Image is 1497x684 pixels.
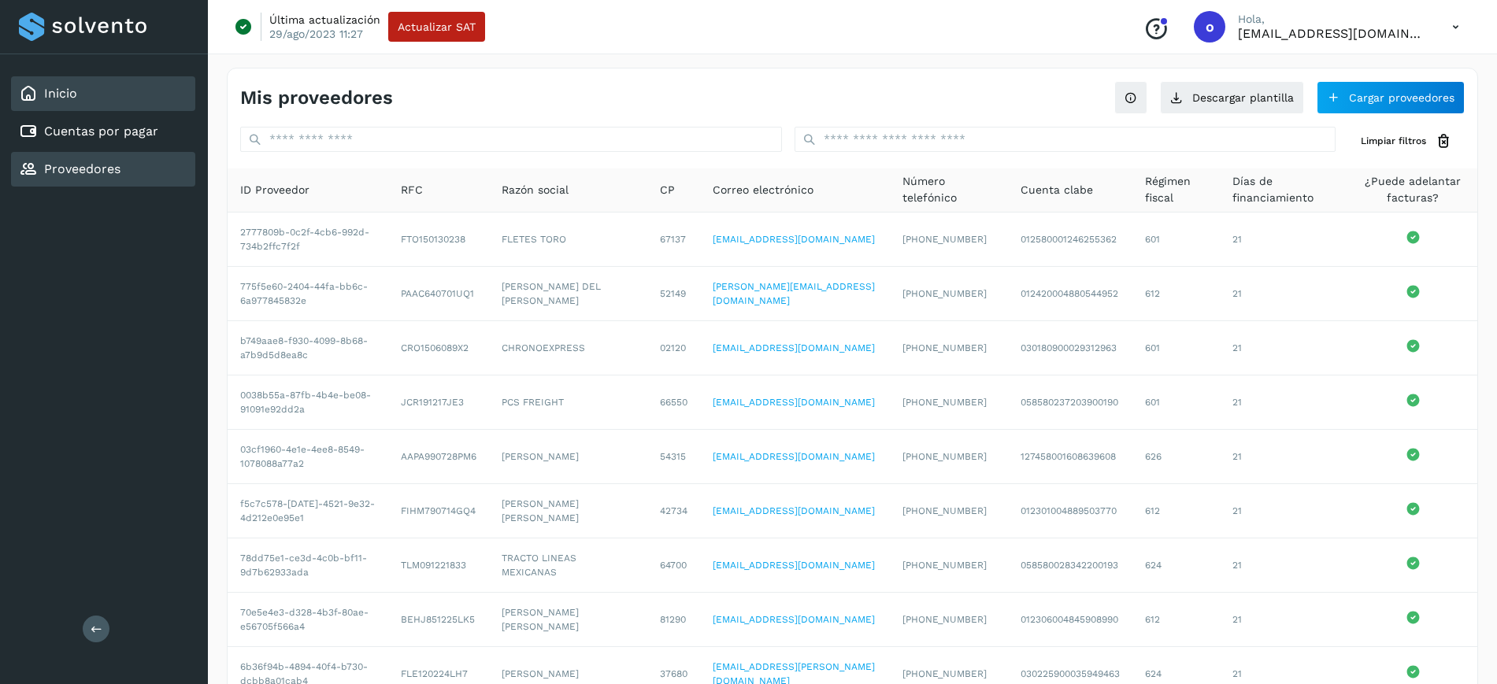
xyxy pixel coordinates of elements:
[902,234,987,245] span: [PHONE_NUMBER]
[1220,375,1349,430] td: 21
[388,321,489,375] td: CRO1506089X2
[1008,267,1132,321] td: 012420004880544952
[647,321,700,375] td: 02120
[1220,538,1349,593] td: 21
[647,375,700,430] td: 66550
[228,213,388,267] td: 2777809b-0c2f-4cb6-992d-734b2ffc7f2f
[902,505,987,516] span: [PHONE_NUMBER]
[713,281,875,306] a: [PERSON_NAME][EMAIL_ADDRESS][DOMAIN_NAME]
[713,614,875,625] a: [EMAIL_ADDRESS][DOMAIN_NAME]
[489,430,647,484] td: [PERSON_NAME]
[269,13,380,27] p: Última actualización
[44,86,77,101] a: Inicio
[1008,484,1132,538] td: 012301004889503770
[1008,375,1132,430] td: 058580237203900190
[388,538,489,593] td: TLM091221833
[388,593,489,647] td: BEHJ851225LK5
[11,152,195,187] div: Proveedores
[1008,213,1132,267] td: 012580001246255362
[1008,430,1132,484] td: 127458001608639608
[647,430,700,484] td: 54315
[1361,134,1426,148] span: Limpiar filtros
[489,484,647,538] td: [PERSON_NAME] [PERSON_NAME]
[1132,375,1220,430] td: 601
[1160,81,1304,114] button: Descargar plantilla
[388,213,489,267] td: FTO150130238
[902,614,987,625] span: [PHONE_NUMBER]
[1317,81,1465,114] button: Cargar proveedores
[228,593,388,647] td: 70e5e4e3-d328-4b3f-80ae-e56705f566a4
[1238,13,1427,26] p: Hola,
[401,182,423,198] span: RFC
[1232,173,1336,206] span: Días de financiamiento
[228,430,388,484] td: 03cf1960-4e1e-4ee8-8549-1078088a77a2
[1238,26,1427,41] p: orlando@rfllogistics.com.mx
[388,430,489,484] td: AAPA990728PM6
[1132,484,1220,538] td: 612
[1132,267,1220,321] td: 612
[647,213,700,267] td: 67137
[647,267,700,321] td: 52149
[1220,430,1349,484] td: 21
[269,27,363,41] p: 29/ago/2023 11:27
[1132,321,1220,375] td: 601
[228,538,388,593] td: 78dd75e1-ce3d-4c0b-bf11-9d7b62933ada
[902,288,987,299] span: [PHONE_NUMBER]
[388,267,489,321] td: PAAC640701UQ1
[1008,321,1132,375] td: 030180900029312963
[902,668,987,679] span: [PHONE_NUMBER]
[1008,538,1132,593] td: 058580028342200193
[713,397,875,408] a: [EMAIL_ADDRESS][DOMAIN_NAME]
[902,451,987,462] span: [PHONE_NUMBER]
[11,114,195,149] div: Cuentas por pagar
[1145,173,1207,206] span: Régimen fiscal
[489,538,647,593] td: TRACTO LINEAS MEXICANAS
[1362,173,1465,206] span: ¿Puede adelantar facturas?
[228,321,388,375] td: b749aae8-f930-4099-8b68-a7b9d5d8ea8c
[489,375,647,430] td: PCS FREIGHT
[489,321,647,375] td: CHRONOEXPRESS
[1132,538,1220,593] td: 624
[647,484,700,538] td: 42734
[1132,430,1220,484] td: 626
[713,234,875,245] a: [EMAIL_ADDRESS][DOMAIN_NAME]
[1132,593,1220,647] td: 612
[240,182,309,198] span: ID Proveedor
[489,593,647,647] td: [PERSON_NAME] [PERSON_NAME]
[1220,267,1349,321] td: 21
[902,173,995,206] span: Número telefónico
[902,397,987,408] span: [PHONE_NUMBER]
[228,375,388,430] td: 0038b55a-87fb-4b4e-be08-91091e92dd2a
[388,375,489,430] td: JCR191217JE3
[11,76,195,111] div: Inicio
[228,267,388,321] td: 775f5e60-2404-44fa-bb6c-6a977845832e
[489,213,647,267] td: FLETES TORO
[44,161,120,176] a: Proveedores
[1220,213,1349,267] td: 21
[1348,127,1465,156] button: Limpiar filtros
[228,484,388,538] td: f5c7c578-[DATE]-4521-9e32-4d212e0e95e1
[1008,593,1132,647] td: 012306004845908990
[489,267,647,321] td: [PERSON_NAME] DEL [PERSON_NAME]
[902,342,987,353] span: [PHONE_NUMBER]
[713,451,875,462] a: [EMAIL_ADDRESS][DOMAIN_NAME]
[1220,593,1349,647] td: 21
[398,21,476,32] span: Actualizar SAT
[1220,484,1349,538] td: 21
[1220,321,1349,375] td: 21
[647,593,700,647] td: 81290
[713,182,813,198] span: Correo electrónico
[647,538,700,593] td: 64700
[902,560,987,571] span: [PHONE_NUMBER]
[240,87,393,109] h4: Mis proveedores
[44,124,158,139] a: Cuentas por pagar
[1132,213,1220,267] td: 601
[713,342,875,353] a: [EMAIL_ADDRESS][DOMAIN_NAME]
[502,182,569,198] span: Razón social
[660,182,675,198] span: CP
[388,12,485,42] button: Actualizar SAT
[713,560,875,571] a: [EMAIL_ADDRESS][DOMAIN_NAME]
[388,484,489,538] td: FIHM790714GQ4
[713,505,875,516] a: [EMAIL_ADDRESS][DOMAIN_NAME]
